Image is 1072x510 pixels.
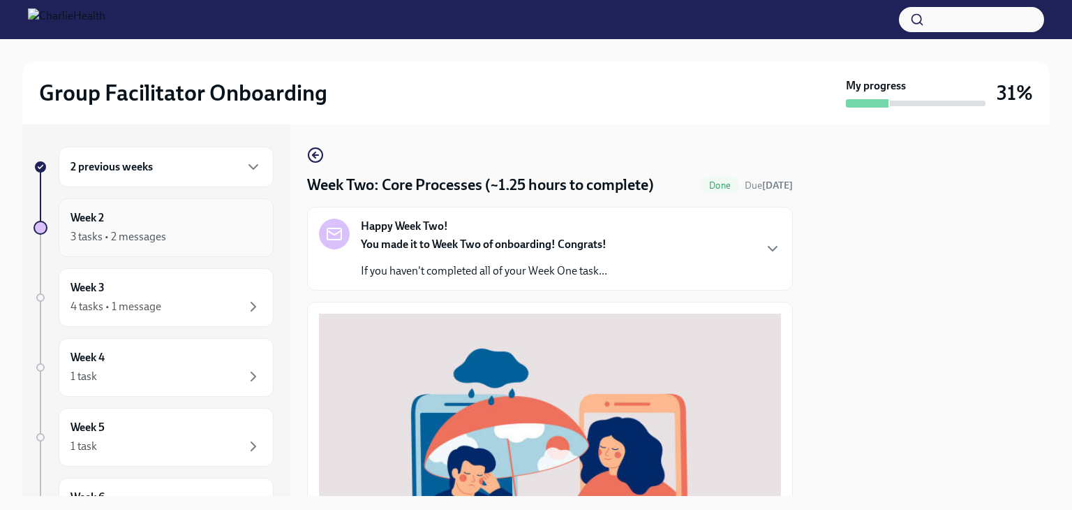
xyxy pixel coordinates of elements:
span: Due [745,180,793,191]
div: 4 tasks • 1 message [70,299,161,314]
p: If you haven't completed all of your Week One task... [361,263,607,279]
h6: Week 2 [70,210,104,226]
strong: You made it to Week Two of onboarding! Congrats! [361,238,606,251]
div: 3 tasks • 2 messages [70,229,166,245]
a: Week 41 task [33,338,274,397]
strong: My progress [846,78,906,94]
h4: Week Two: Core Processes (~1.25 hours to complete) [307,175,654,196]
h3: 31% [997,80,1033,105]
a: Week 51 task [33,408,274,467]
a: Week 34 tasks • 1 message [33,268,274,327]
h6: Week 4 [70,350,105,365]
div: 1 task [70,369,97,384]
h6: Week 3 [70,280,105,296]
span: Done [701,180,739,191]
a: Week 23 tasks • 2 messages [33,198,274,257]
img: CharlieHealth [28,8,105,31]
h6: 2 previous weeks [70,159,153,175]
strong: Happy Week Two! [361,219,448,234]
strong: [DATE] [762,180,793,191]
div: 2 previous weeks [59,147,274,187]
div: 1 task [70,439,97,454]
h6: Week 5 [70,420,105,435]
h2: Group Facilitator Onboarding [39,79,327,107]
h6: Week 6 [70,490,105,505]
span: August 18th, 2025 10:00 [745,179,793,192]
